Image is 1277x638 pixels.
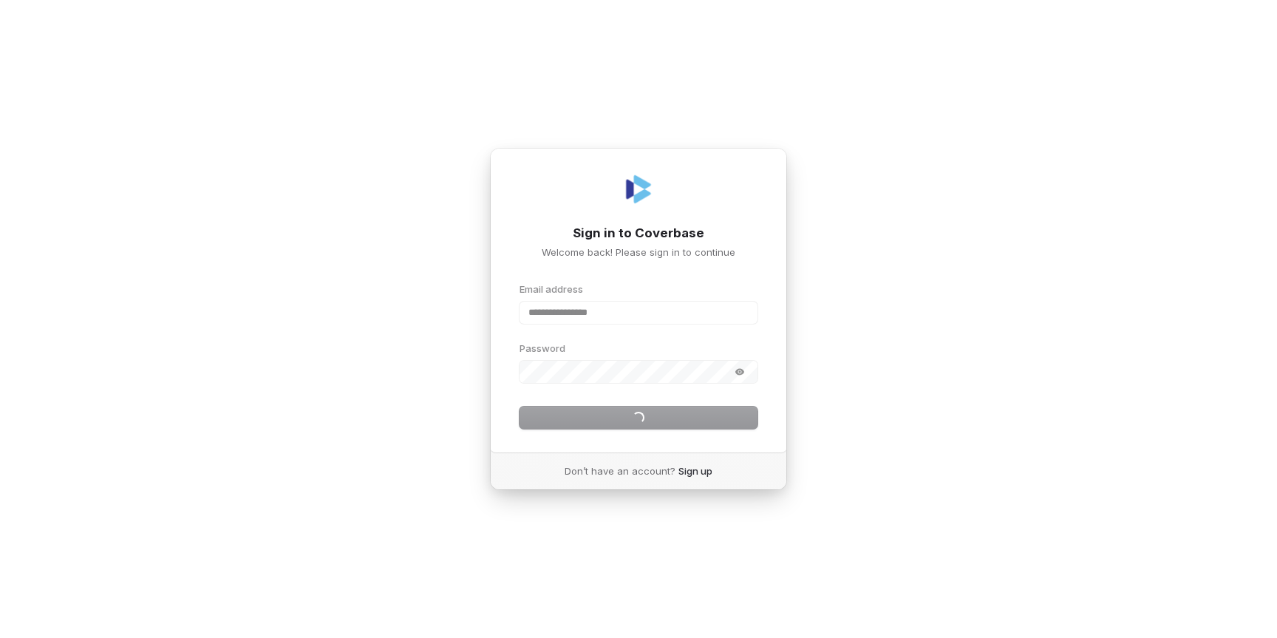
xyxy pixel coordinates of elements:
a: Sign up [678,464,712,478]
h1: Sign in to Coverbase [520,225,757,242]
button: Show password [725,363,755,381]
img: Coverbase [621,172,656,207]
span: Don’t have an account? [565,464,675,478]
p: Welcome back! Please sign in to continue [520,245,757,259]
